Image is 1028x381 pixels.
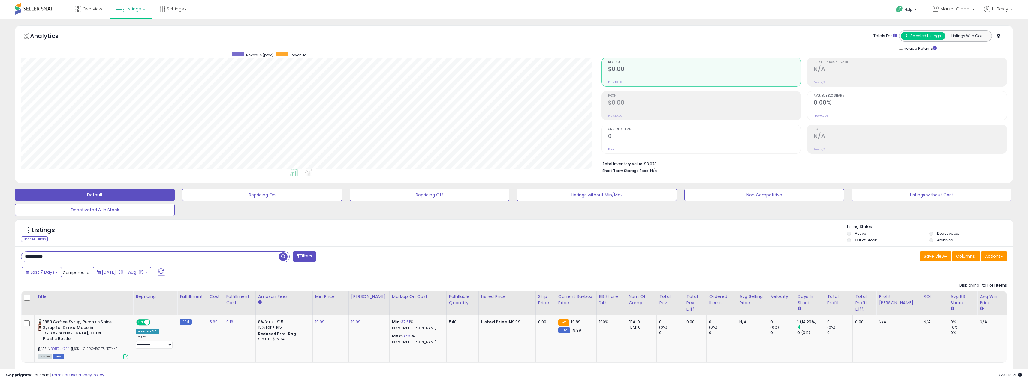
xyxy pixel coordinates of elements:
img: 31EoYU0FkZL._SL40_.jpg [38,319,41,331]
li: $3,073 [602,160,1002,167]
span: [DATE]-30 - Aug-05 [102,269,144,275]
span: Market Global [940,6,970,12]
div: Fulfillment Cost [226,293,253,306]
div: Total Profit [827,293,850,306]
span: All listings currently available for purchase on Amazon [38,354,52,359]
strong: Copyright [6,372,28,378]
span: ON [137,320,144,325]
div: 0 [827,330,853,335]
div: Preset: [136,335,173,349]
b: 1883 Coffee Syrup, Pumpkin Spice Syrup for Drinks, Made in [GEOGRAPHIC_DATA], 1 Liter Plastic Bottle [43,319,116,343]
button: Non Competitive [684,189,844,201]
label: Out of Stock [855,237,877,243]
div: BB Share 24h. [599,293,624,306]
div: 0.00 [686,319,702,325]
small: (0%) [770,325,779,330]
a: 9.16 [226,319,234,325]
p: Listing States: [847,224,1013,230]
div: [PERSON_NAME] [351,293,387,300]
div: ROI [924,293,945,300]
div: Profit [PERSON_NAME] [879,293,918,306]
div: Fulfillment [180,293,204,300]
b: Max: [392,333,402,339]
span: Ordered Items [608,128,801,131]
div: Days In Stock [797,293,822,306]
small: Prev: $0.00 [608,114,622,118]
h2: $0.00 [608,66,801,74]
small: Prev: N/A [814,80,825,84]
div: Ordered Items [709,293,734,306]
b: Short Term Storage Fees: [602,168,649,173]
span: FBM [53,354,64,359]
div: Listed Price [481,293,533,300]
small: (0%) [709,325,717,330]
a: B01E7JN7F4 [51,346,69,351]
small: Avg Win Price. [980,306,983,311]
div: Totals For [873,33,897,39]
div: N/A [739,319,763,325]
span: Revenue (prev) [246,52,273,58]
div: 0 [770,330,795,335]
div: 0 [770,319,795,325]
div: Velocity [770,293,792,300]
div: FBA: 0 [629,319,652,325]
button: Repricing Off [350,189,509,201]
div: Total Profit Diff. [855,293,874,312]
i: Get Help [896,5,903,13]
h2: N/A [814,66,1007,74]
label: Deactivated [937,231,960,236]
div: 1 (14.29%) [797,319,824,325]
h2: 0 [608,133,801,141]
div: N/A [924,319,943,325]
div: N/A [879,319,916,325]
small: Prev: 0 [608,147,616,151]
span: Help [905,7,913,12]
small: FBM [180,319,191,325]
div: Min Price [315,293,346,300]
div: Ship Price [538,293,553,306]
span: Hi Resty [992,6,1008,12]
div: 0 [659,330,684,335]
label: Active [855,231,866,236]
span: Profit [PERSON_NAME] [814,61,1007,64]
div: N/A [980,319,1002,325]
a: 37.61 [402,333,412,339]
button: Listings without Min/Max [517,189,677,201]
div: % [392,333,442,344]
div: Repricing [136,293,175,300]
span: Compared to: [63,270,90,275]
small: FBA [558,319,569,326]
a: Help [891,1,923,19]
small: FBM [558,327,570,333]
div: ASIN: [38,319,128,358]
div: Total Rev. [659,293,681,306]
div: $19.99 [481,319,531,325]
div: Avg BB Share [951,293,975,306]
button: Repricing On [182,189,342,201]
span: Revenue [291,52,306,58]
a: 19.99 [351,319,361,325]
div: FBM: 0 [629,325,652,330]
small: (0%) [951,325,959,330]
b: Reduced Prof. Rng. [258,331,297,336]
button: All Selected Listings [901,32,945,40]
button: [DATE]-30 - Aug-05 [93,267,151,277]
div: 100% [599,319,622,325]
span: N/A [650,168,657,174]
span: 19.89 [571,319,580,325]
div: 8% for <= $15 [258,319,308,325]
span: Listings [125,6,141,12]
span: Profit [608,94,801,97]
a: Hi Resty [984,6,1012,19]
small: Prev: N/A [814,147,825,151]
div: 540 [449,319,474,325]
div: Amazon AI * [136,329,159,334]
span: | SKU: CIRRO-B01E7JN7F4-P [70,346,117,351]
button: Listings With Cost [945,32,990,40]
div: 0% [951,319,977,325]
small: Amazon Fees. [258,300,262,305]
button: Actions [981,251,1007,261]
div: Markup on Cost [392,293,444,300]
div: seller snap | | [6,372,104,378]
span: Avg. Buybox Share [814,94,1007,97]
